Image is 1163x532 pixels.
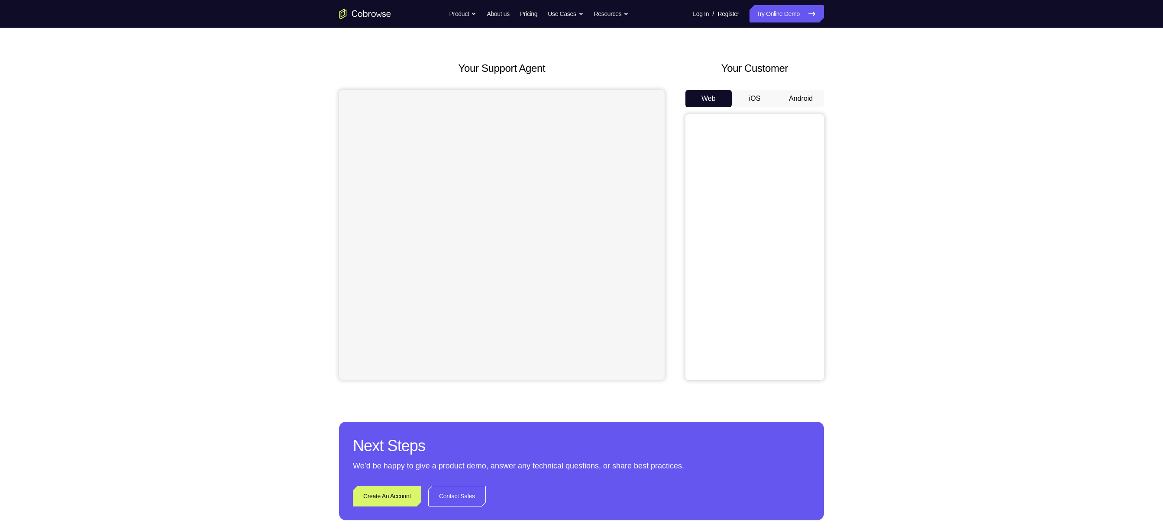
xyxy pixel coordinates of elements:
[520,5,537,22] a: Pricing
[718,5,739,22] a: Register
[685,61,824,76] h2: Your Customer
[594,5,629,22] button: Resources
[339,90,665,380] iframe: Agent
[353,460,810,472] p: We’d be happy to give a product demo, answer any technical questions, or share best practices.
[693,5,709,22] a: Log In
[548,5,583,22] button: Use Cases
[353,436,810,456] h2: Next Steps
[487,5,509,22] a: About us
[339,61,665,76] h2: Your Support Agent
[685,90,732,107] button: Web
[732,90,778,107] button: iOS
[749,5,824,22] a: Try Online Demo
[712,9,714,19] span: /
[449,5,477,22] button: Product
[353,486,421,506] a: Create An Account
[428,486,486,506] a: Contact Sales
[778,90,824,107] button: Android
[339,9,391,19] a: Go to the home page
